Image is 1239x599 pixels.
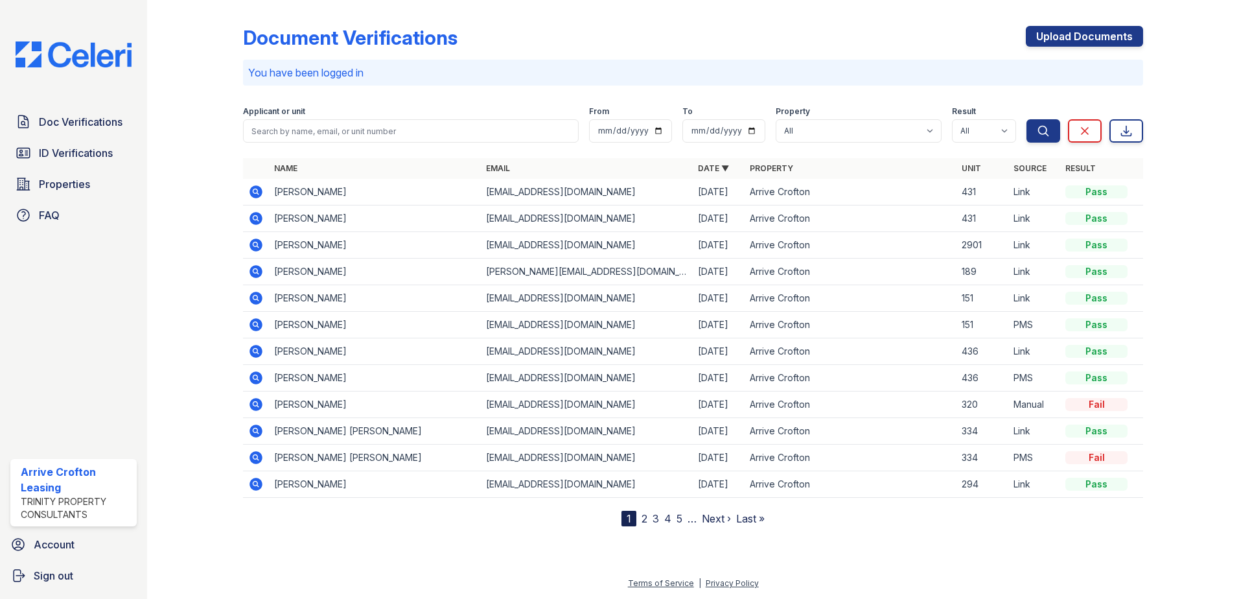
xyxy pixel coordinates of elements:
[956,445,1008,471] td: 334
[693,418,745,445] td: [DATE]
[956,285,1008,312] td: 151
[745,338,956,365] td: Arrive Crofton
[481,206,693,232] td: [EMAIL_ADDRESS][DOMAIN_NAME]
[589,106,609,117] label: From
[481,471,693,498] td: [EMAIL_ADDRESS][DOMAIN_NAME]
[688,511,697,526] span: …
[1065,212,1128,225] div: Pass
[269,338,481,365] td: [PERSON_NAME]
[1008,179,1060,206] td: Link
[693,259,745,285] td: [DATE]
[693,338,745,365] td: [DATE]
[481,392,693,418] td: [EMAIL_ADDRESS][DOMAIN_NAME]
[693,179,745,206] td: [DATE]
[956,232,1008,259] td: 2901
[481,418,693,445] td: [EMAIL_ADDRESS][DOMAIN_NAME]
[1008,418,1060,445] td: Link
[745,206,956,232] td: Arrive Crofton
[269,445,481,471] td: [PERSON_NAME] [PERSON_NAME]
[269,259,481,285] td: [PERSON_NAME]
[1008,471,1060,498] td: Link
[481,232,693,259] td: [EMAIL_ADDRESS][DOMAIN_NAME]
[693,312,745,338] td: [DATE]
[1065,478,1128,491] div: Pass
[1065,292,1128,305] div: Pass
[693,445,745,471] td: [DATE]
[1008,312,1060,338] td: PMS
[5,532,142,558] a: Account
[693,365,745,392] td: [DATE]
[1008,232,1060,259] td: Link
[269,179,481,206] td: [PERSON_NAME]
[1065,265,1128,278] div: Pass
[10,140,137,166] a: ID Verifications
[745,232,956,259] td: Arrive Crofton
[1013,163,1047,173] a: Source
[269,312,481,338] td: [PERSON_NAME]
[10,171,137,197] a: Properties
[1008,259,1060,285] td: Link
[956,392,1008,418] td: 320
[21,495,132,521] div: Trinity Property Consultants
[1065,398,1128,411] div: Fail
[699,578,701,588] div: |
[1008,285,1060,312] td: Link
[956,471,1008,498] td: 294
[693,206,745,232] td: [DATE]
[745,179,956,206] td: Arrive Crofton
[39,176,90,192] span: Properties
[956,338,1008,365] td: 436
[693,392,745,418] td: [DATE]
[1065,239,1128,252] div: Pass
[1065,451,1128,464] div: Fail
[1065,345,1128,358] div: Pass
[956,206,1008,232] td: 431
[706,578,759,588] a: Privacy Policy
[1008,338,1060,365] td: Link
[481,285,693,312] td: [EMAIL_ADDRESS][DOMAIN_NAME]
[1065,163,1096,173] a: Result
[745,365,956,392] td: Arrive Crofton
[274,163,297,173] a: Name
[243,106,305,117] label: Applicant or unit
[1065,371,1128,384] div: Pass
[664,512,671,525] a: 4
[10,109,137,135] a: Doc Verifications
[39,114,122,130] span: Doc Verifications
[481,365,693,392] td: [EMAIL_ADDRESS][DOMAIN_NAME]
[653,512,659,525] a: 3
[243,119,579,143] input: Search by name, email, or unit number
[956,418,1008,445] td: 334
[776,106,810,117] label: Property
[39,207,60,223] span: FAQ
[10,202,137,228] a: FAQ
[952,106,976,117] label: Result
[1008,365,1060,392] td: PMS
[1065,185,1128,198] div: Pass
[269,418,481,445] td: [PERSON_NAME] [PERSON_NAME]
[693,232,745,259] td: [DATE]
[5,41,142,67] img: CE_Logo_Blue-a8612792a0a2168367f1c8372b55b34899dd931a85d93a1a3d3e32e68fde9ad4.png
[628,578,694,588] a: Terms of Service
[677,512,682,525] a: 5
[21,464,132,495] div: Arrive Crofton Leasing
[750,163,793,173] a: Property
[1008,392,1060,418] td: Manual
[621,511,636,526] div: 1
[1008,445,1060,471] td: PMS
[269,471,481,498] td: [PERSON_NAME]
[269,206,481,232] td: [PERSON_NAME]
[745,259,956,285] td: Arrive Crofton
[1065,425,1128,438] div: Pass
[745,285,956,312] td: Arrive Crofton
[1065,318,1128,331] div: Pass
[736,512,765,525] a: Last »
[745,471,956,498] td: Arrive Crofton
[698,163,729,173] a: Date ▼
[956,259,1008,285] td: 189
[486,163,510,173] a: Email
[702,512,731,525] a: Next ›
[34,568,73,583] span: Sign out
[1026,26,1143,47] a: Upload Documents
[243,26,457,49] div: Document Verifications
